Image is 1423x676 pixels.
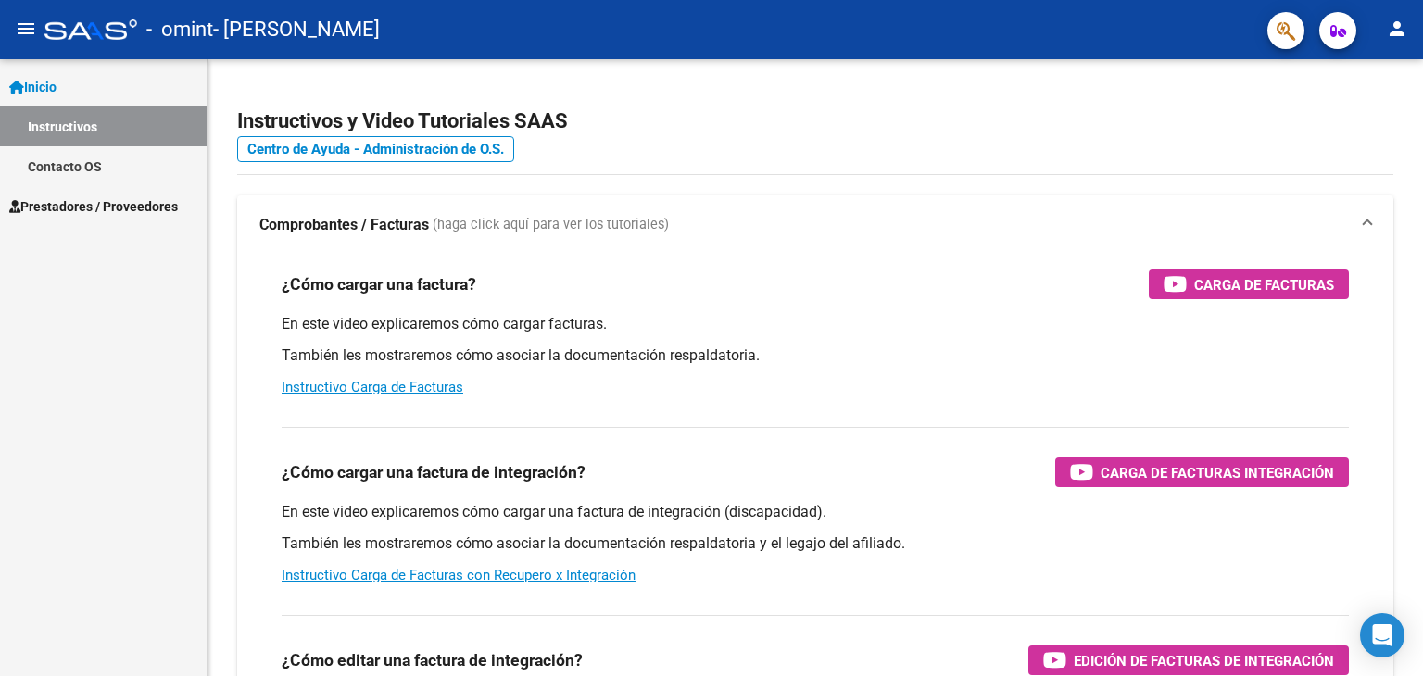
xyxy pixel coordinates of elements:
[282,502,1349,522] p: En este video explicaremos cómo cargar una factura de integración (discapacidad).
[282,567,636,583] a: Instructivo Carga de Facturas con Recupero x Integración
[1101,461,1334,484] span: Carga de Facturas Integración
[433,215,669,235] span: (haga click aquí para ver los tutoriales)
[259,215,429,235] strong: Comprobantes / Facturas
[237,195,1393,255] mat-expansion-panel-header: Comprobantes / Facturas (haga click aquí para ver los tutoriales)
[9,196,178,217] span: Prestadores / Proveedores
[282,647,583,673] h3: ¿Cómo editar una factura de integración?
[237,136,514,162] a: Centro de Ayuda - Administración de O.S.
[1055,457,1349,487] button: Carga de Facturas Integración
[237,104,1393,139] h2: Instructivos y Video Tutoriales SAAS
[282,271,476,297] h3: ¿Cómo cargar una factura?
[1386,18,1408,40] mat-icon: person
[1360,613,1404,657] div: Open Intercom Messenger
[282,533,1349,554] p: También les mostraremos cómo asociar la documentación respaldatoria y el legajo del afiliado.
[146,9,213,50] span: - omint
[1028,645,1349,675] button: Edición de Facturas de integración
[282,379,463,395] a: Instructivo Carga de Facturas
[282,459,586,485] h3: ¿Cómo cargar una factura de integración?
[282,345,1349,366] p: También les mostraremos cómo asociar la documentación respaldatoria.
[1194,273,1334,296] span: Carga de Facturas
[213,9,380,50] span: - [PERSON_NAME]
[1074,649,1334,672] span: Edición de Facturas de integración
[9,77,57,97] span: Inicio
[1149,269,1349,299] button: Carga de Facturas
[282,314,1349,334] p: En este video explicaremos cómo cargar facturas.
[15,18,37,40] mat-icon: menu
